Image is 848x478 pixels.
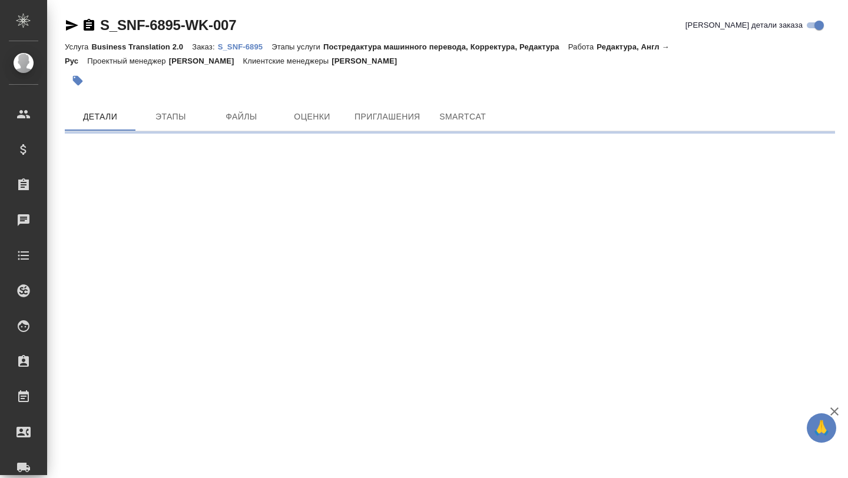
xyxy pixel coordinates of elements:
[807,413,836,443] button: 🙏
[355,109,420,124] span: Приглашения
[143,109,199,124] span: Этапы
[243,57,332,65] p: Клиентские менеджеры
[323,42,568,51] p: Постредактура машинного перевода, Корректура, Редактура
[811,416,832,440] span: 🙏
[332,57,406,65] p: [PERSON_NAME]
[169,57,243,65] p: [PERSON_NAME]
[87,57,168,65] p: Проектный менеджер
[65,68,91,94] button: Добавить тэг
[213,109,270,124] span: Файлы
[91,42,192,51] p: Business Translation 2.0
[72,109,128,124] span: Детали
[284,109,340,124] span: Оценки
[218,42,272,51] p: S_SNF-6895
[192,42,217,51] p: Заказ:
[685,19,803,31] span: [PERSON_NAME] детали заказа
[218,41,272,51] a: S_SNF-6895
[271,42,323,51] p: Этапы услуги
[435,109,491,124] span: SmartCat
[100,17,236,33] a: S_SNF-6895-WK-007
[82,18,96,32] button: Скопировать ссылку
[65,42,91,51] p: Услуга
[568,42,597,51] p: Работа
[65,18,79,32] button: Скопировать ссылку для ЯМессенджера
